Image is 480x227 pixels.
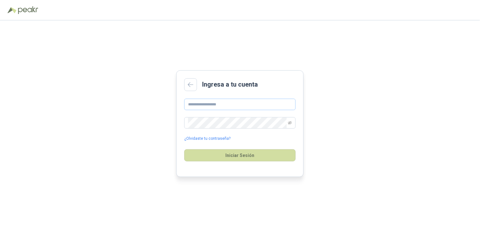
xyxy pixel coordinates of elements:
[18,6,38,14] img: Peakr
[202,80,258,89] h2: Ingresa a tu cuenta
[288,121,292,125] span: eye-invisible
[8,7,17,13] img: Logo
[184,136,230,142] a: ¿Olvidaste tu contraseña?
[184,149,296,161] button: Iniciar Sesión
